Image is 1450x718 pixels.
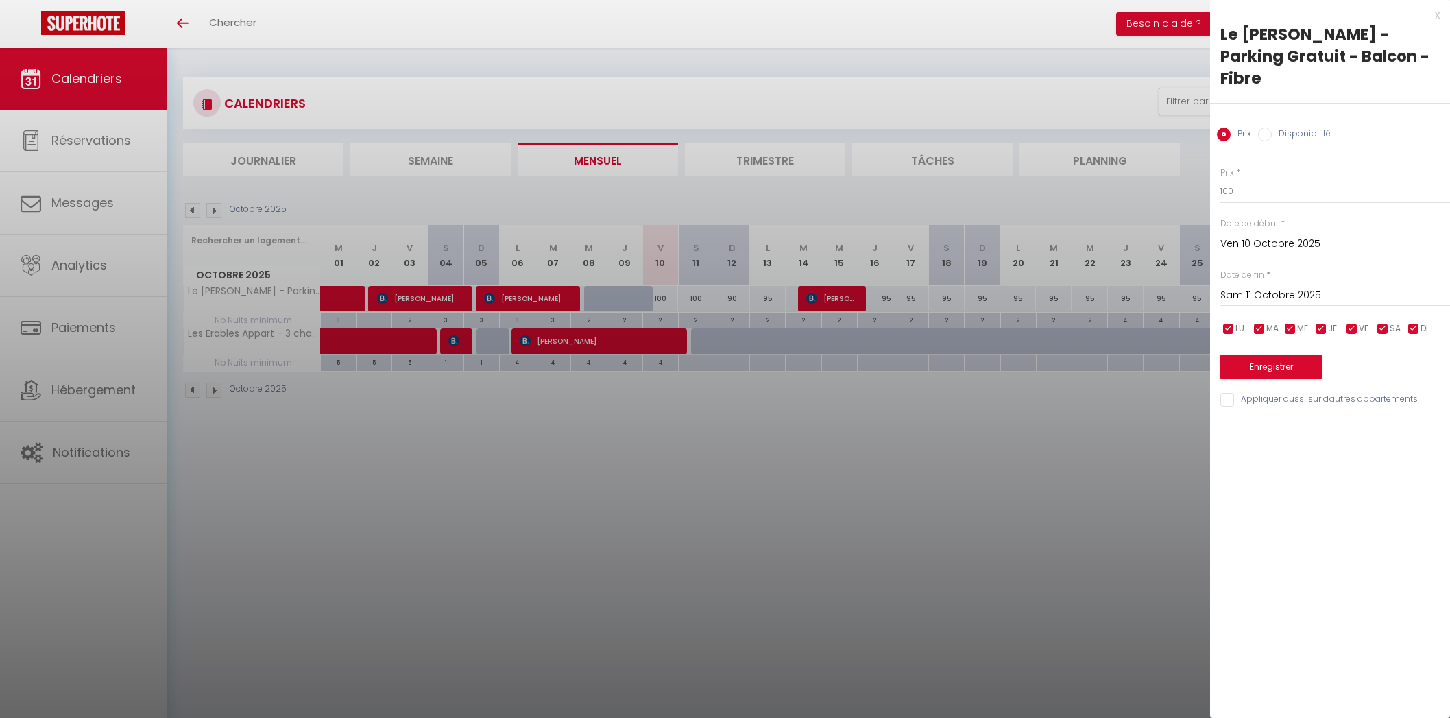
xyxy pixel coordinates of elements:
[1421,322,1428,335] span: DI
[1328,322,1337,335] span: JE
[1220,23,1440,89] div: Le [PERSON_NAME] - Parking Gratuit - Balcon - Fibre
[1297,322,1308,335] span: ME
[1266,322,1279,335] span: MA
[1272,128,1331,143] label: Disponibilité
[1220,269,1264,282] label: Date de fin
[1220,217,1279,230] label: Date de début
[1231,128,1251,143] label: Prix
[1210,7,1440,23] div: x
[1220,167,1234,180] label: Prix
[1235,322,1244,335] span: LU
[1220,355,1322,379] button: Enregistrer
[1390,322,1401,335] span: SA
[1359,322,1368,335] span: VE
